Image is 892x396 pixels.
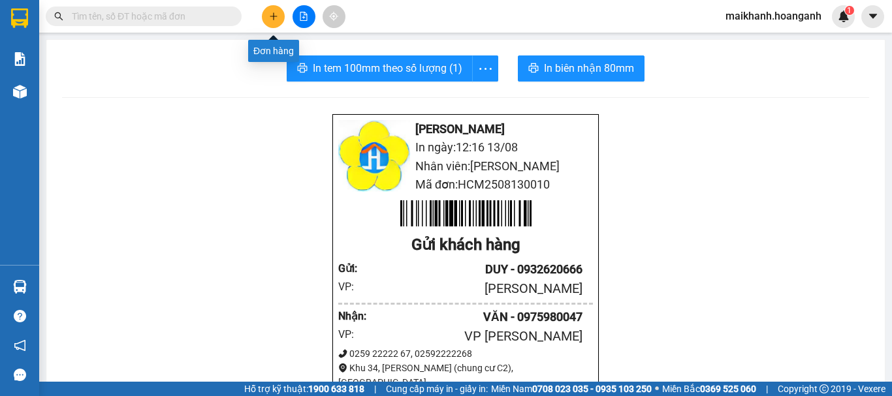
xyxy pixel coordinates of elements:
[287,55,473,82] button: printerIn tem 100mm theo số lượng (1)
[299,12,308,21] span: file-add
[544,60,634,76] span: In biên nhận 80mm
[518,55,645,82] button: printerIn biên nhận 80mm
[532,384,652,394] strong: 0708 023 035 - 0935 103 250
[338,308,370,324] div: Nhận :
[293,5,315,28] button: file-add
[847,6,852,15] span: 1
[473,61,498,77] span: more
[269,12,278,21] span: plus
[655,386,659,391] span: ⚪️
[14,339,26,352] span: notification
[528,63,539,75] span: printer
[370,326,582,346] div: VP [PERSON_NAME]
[861,5,884,28] button: caret-down
[766,382,768,396] span: |
[54,12,63,21] span: search
[338,120,593,138] li: [PERSON_NAME]
[262,5,285,28] button: plus
[14,310,26,322] span: question-circle
[370,308,582,326] div: VĂN - 0975980047
[308,384,364,394] strong: 1900 633 818
[338,363,347,373] span: environment
[297,63,308,75] span: printer
[715,8,832,24] span: maikhanh.hoanganh
[244,382,364,396] span: Hỗ trợ kỹ thuật:
[14,369,26,381] span: message
[472,55,498,82] button: more
[370,279,582,299] div: [PERSON_NAME]
[338,120,410,192] img: logo.jpg
[700,384,756,394] strong: 0369 525 060
[338,175,593,194] li: Mã đơn: HCM2508130010
[662,382,756,396] span: Miền Bắc
[338,233,593,258] div: Gửi khách hàng
[338,279,370,295] div: VP:
[338,349,347,358] span: phone
[13,85,27,99] img: warehouse-icon
[329,12,338,21] span: aim
[338,326,370,343] div: VP:
[338,260,370,277] div: Gửi :
[370,260,582,279] div: DUY - 0932620666
[72,9,226,23] input: Tìm tên, số ĐT hoặc mã đơn
[386,382,488,396] span: Cung cấp máy in - giấy in:
[338,157,593,175] li: Nhân viên: [PERSON_NAME]
[13,52,27,66] img: solution-icon
[374,382,376,396] span: |
[867,10,879,22] span: caret-down
[338,361,593,389] div: Khu 34, [PERSON_NAME] (chung cư C2), [GEOGRAPHIC_DATA]
[845,6,854,15] sup: 1
[338,346,593,361] div: 0259 22222 67, 02592222268
[13,280,27,294] img: warehouse-icon
[338,138,593,157] li: In ngày: 12:16 13/08
[820,384,829,393] span: copyright
[491,382,652,396] span: Miền Nam
[11,8,28,28] img: logo-vxr
[313,60,462,76] span: In tem 100mm theo số lượng (1)
[323,5,345,28] button: aim
[838,10,850,22] img: icon-new-feature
